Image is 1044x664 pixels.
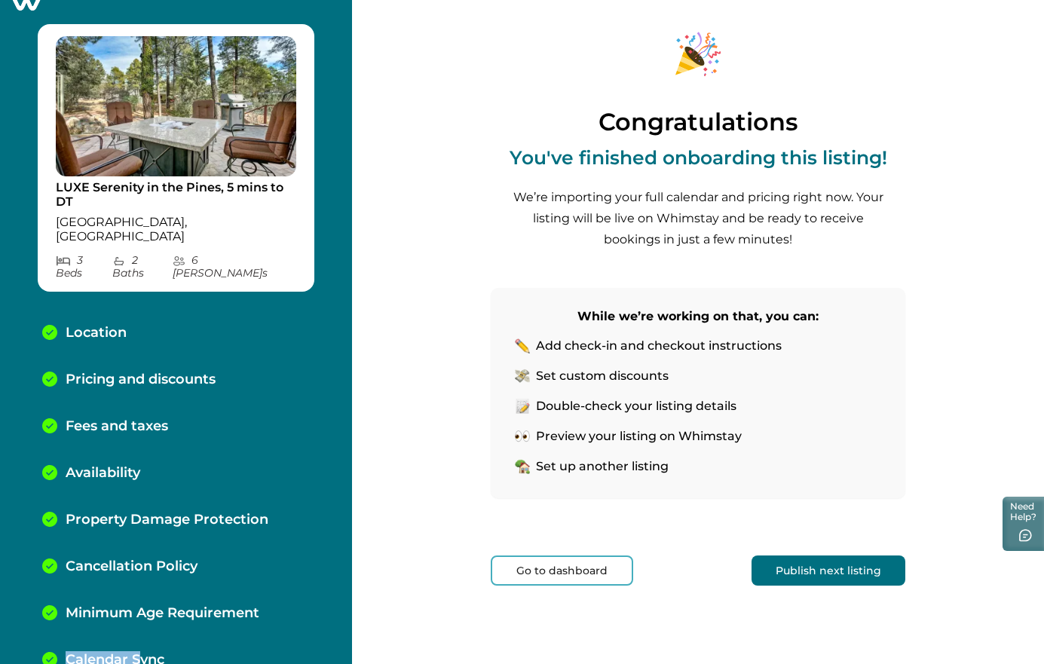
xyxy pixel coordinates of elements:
p: Congratulations [599,109,798,136]
img: eyes-icon [515,429,530,444]
img: pencil-icon [515,338,530,353]
p: 3 Bed s [56,254,112,280]
img: home-icon [515,459,530,474]
img: propertyImage_LUXE Serenity in the Pines, 5 mins to DT [56,36,296,176]
p: Fees and taxes [66,418,168,435]
p: Add check-in and checkout instructions [536,338,782,353]
p: 2 Bath s [112,254,172,280]
p: Set up another listing [536,459,669,474]
button: Go to dashboard [491,555,633,586]
p: [GEOGRAPHIC_DATA], [GEOGRAPHIC_DATA] [56,215,296,244]
p: While we’re working on that, you can: [515,306,881,327]
p: We’re importing your full calendar and pricing right now. Your listing will be live on Whimstay a... [510,187,886,250]
img: congratulations [641,10,755,97]
p: Minimum Age Requirement [66,605,259,622]
p: LUXE Serenity in the Pines, 5 mins to DT [56,180,296,210]
p: Property Damage Protection [66,512,268,528]
p: Set custom discounts [536,369,669,384]
img: list-pencil-icon [515,399,530,414]
p: You've finished onboarding this listing! [510,147,887,168]
p: Location [66,325,127,341]
p: 6 [PERSON_NAME] s [173,254,297,280]
p: Preview your listing on Whimstay [536,429,742,444]
p: Cancellation Policy [66,558,197,575]
button: Publish next listing [752,555,905,586]
p: Double-check your listing details [536,399,736,414]
p: Availability [66,465,140,482]
p: Pricing and discounts [66,372,216,388]
img: money-icon [515,369,530,384]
